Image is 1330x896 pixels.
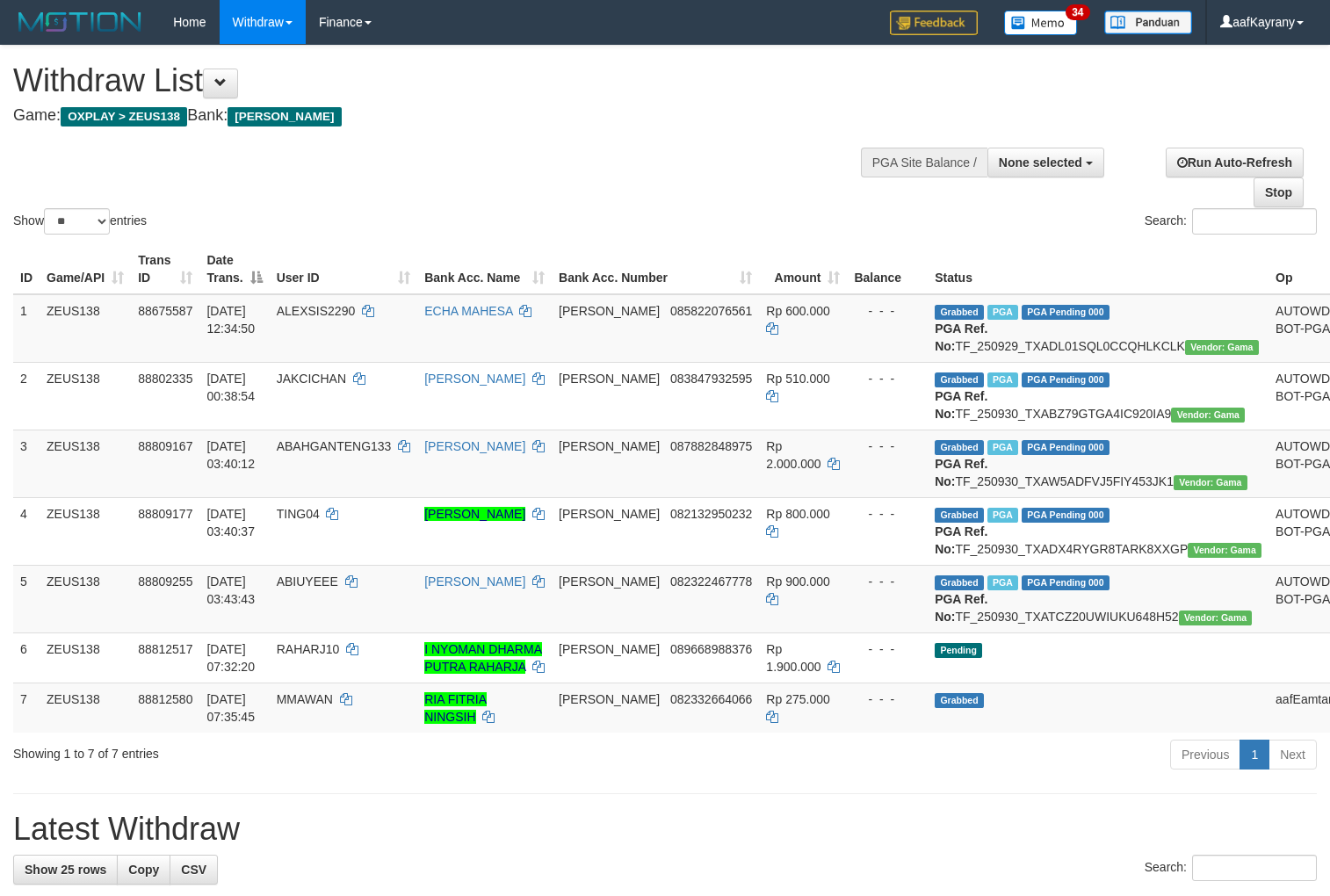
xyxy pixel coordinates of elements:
th: User ID: activate to sort column ascending [270,244,418,294]
td: 4 [13,497,40,565]
span: 88802335 [138,372,192,386]
span: [PERSON_NAME] [559,642,660,656]
div: Showing 1 to 7 of 7 entries [13,738,541,762]
select: Showentries [44,208,110,235]
span: ALEXSIS2290 [277,304,356,318]
span: RAHARJ10 [277,642,340,656]
span: PGA Pending [1022,508,1110,523]
span: PGA Pending [1022,440,1110,455]
label: Show entries [13,208,147,235]
span: Vendor URL: https://trx31.1velocity.biz [1188,543,1261,558]
td: ZEUS138 [40,632,131,683]
img: MOTION_logo.png [13,9,147,35]
img: Feedback.jpg [890,11,978,35]
div: - - - [854,573,921,590]
div: - - - [854,690,921,708]
span: Vendor URL: https://trx31.1velocity.biz [1185,340,1259,355]
td: 3 [13,430,40,497]
span: [PERSON_NAME] [559,439,660,453]
td: TF_250930_TXATCZ20UWIUKU648H52 [928,565,1269,632]
a: [PERSON_NAME] [424,574,525,589]
span: Show 25 rows [25,863,106,877]
a: Previous [1170,740,1240,770]
span: Rp 800.000 [766,507,829,521]
span: 88809255 [138,574,192,589]
th: ID [13,244,40,294]
td: TF_250929_TXADL01SQL0CCQHLKCLK [928,294,1269,363]
div: - - - [854,640,921,658]
a: ECHA MAHESA [424,304,512,318]
span: Vendor URL: https://trx31.1velocity.biz [1171,408,1245,423]
a: [PERSON_NAME] [424,507,525,521]
span: Marked by aaftanly [987,575,1018,590]
span: Vendor URL: https://trx31.1velocity.biz [1179,611,1253,625]
span: 88812580 [138,692,192,706]
td: ZEUS138 [40,497,131,565]
th: Date Trans.: activate to sort column descending [199,244,269,294]
span: MMAWAN [277,692,333,706]
span: Grabbed [935,508,984,523]
a: 1 [1240,740,1269,770]
span: Marked by aafsreyleap [987,372,1018,387]
span: [PERSON_NAME] [559,574,660,589]
span: Marked by aaftanly [987,440,1018,455]
a: I NYOMAN DHARMA PUTRA RAHARJA [424,642,542,674]
span: 88812517 [138,642,192,656]
span: 88809167 [138,439,192,453]
span: Copy 083847932595 to clipboard [670,372,752,386]
span: JAKCICHAN [277,372,346,386]
a: RIA FITRIA NINGSIH [424,692,487,724]
td: TF_250930_TXABZ79GTGA4IC920IA9 [928,362,1269,430]
span: Rp 275.000 [766,692,829,706]
a: Stop [1254,177,1304,207]
label: Search: [1145,208,1317,235]
span: OXPLAY > ZEUS138 [61,107,187,126]
a: Next [1269,740,1317,770]
span: PGA Pending [1022,575,1110,590]
span: Copy 082322467778 to clipboard [670,574,752,589]
b: PGA Ref. No: [935,592,987,624]
td: 6 [13,632,40,683]
span: Copy 089668988376 to clipboard [670,642,752,656]
span: [DATE] 03:40:37 [206,507,255,538]
td: 7 [13,683,40,733]
span: Marked by aafpengsreynich [987,305,1018,320]
span: [PERSON_NAME] [228,107,341,126]
div: - - - [854,437,921,455]
b: PGA Ref. No: [935,524,987,556]
span: [DATE] 07:35:45 [206,692,255,724]
a: Run Auto-Refresh [1166,148,1304,177]
span: 34 [1066,4,1089,20]
td: TF_250930_TXADX4RYGR8TARK8XXGP [928,497,1269,565]
th: Game/API: activate to sort column ascending [40,244,131,294]
span: Rp 600.000 [766,304,829,318]
span: [PERSON_NAME] [559,372,660,386]
td: ZEUS138 [40,683,131,733]
span: [DATE] 12:34:50 [206,304,255,336]
span: Marked by aaftanly [987,508,1018,523]
h4: Game: Bank: [13,107,869,125]
label: Search: [1145,855,1317,881]
td: TF_250930_TXAW5ADFVJ5FIY453JK1 [928,430,1269,497]
td: ZEUS138 [40,430,131,497]
span: PGA Pending [1022,305,1110,320]
span: Pending [935,643,982,658]
a: [PERSON_NAME] [424,372,525,386]
a: Copy [117,855,170,885]
span: Copy 082132950232 to clipboard [670,507,752,521]
div: - - - [854,370,921,387]
span: [PERSON_NAME] [559,507,660,521]
td: 1 [13,294,40,363]
span: Rp 510.000 [766,372,829,386]
span: 88675587 [138,304,192,318]
span: 88809177 [138,507,192,521]
span: Grabbed [935,440,984,455]
b: PGA Ref. No: [935,322,987,353]
span: Rp 2.000.000 [766,439,820,471]
h1: Withdraw List [13,63,869,98]
img: panduan.png [1104,11,1192,34]
b: PGA Ref. No: [935,389,987,421]
span: [DATE] 03:40:12 [206,439,255,471]
span: [DATE] 00:38:54 [206,372,255,403]
span: Grabbed [935,305,984,320]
